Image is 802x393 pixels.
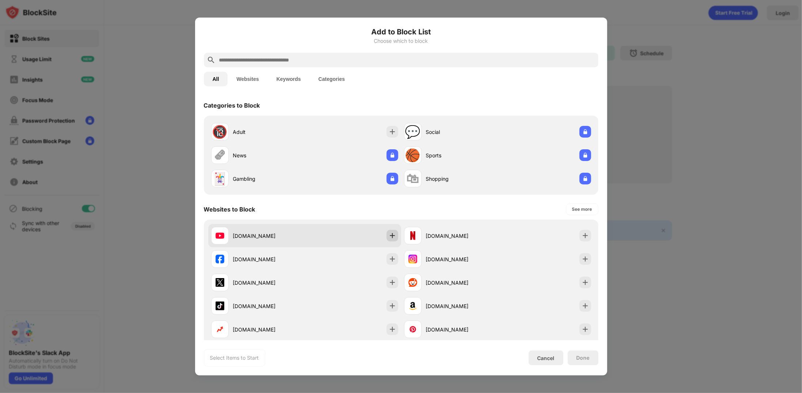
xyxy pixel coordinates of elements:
img: favicons [408,231,417,240]
div: Categories to Block [204,102,260,109]
img: favicons [408,302,417,310]
div: 🔞 [212,124,228,139]
div: Adult [233,128,305,136]
img: favicons [216,278,224,287]
div: 🛍 [407,171,419,186]
div: See more [572,206,592,213]
div: [DOMAIN_NAME] [233,326,305,333]
div: Select Items to Start [210,354,259,362]
div: [DOMAIN_NAME] [426,255,498,263]
img: favicons [216,302,224,310]
div: Choose which to block [204,38,598,44]
div: Shopping [426,175,498,183]
div: 🏀 [405,148,421,163]
div: [DOMAIN_NAME] [233,279,305,287]
div: Websites to Block [204,206,255,213]
button: Keywords [268,72,310,86]
img: favicons [216,231,224,240]
div: Done [577,355,590,361]
div: [DOMAIN_NAME] [426,232,498,240]
img: favicons [216,255,224,263]
div: Cancel [537,355,555,361]
div: [DOMAIN_NAME] [233,255,305,263]
div: Social [426,128,498,136]
div: [DOMAIN_NAME] [233,232,305,240]
button: All [204,72,228,86]
img: favicons [408,325,417,334]
div: Sports [426,151,498,159]
button: Categories [310,72,354,86]
div: [DOMAIN_NAME] [426,326,498,333]
h6: Add to Block List [204,26,598,37]
div: 💬 [405,124,421,139]
div: Gambling [233,175,305,183]
div: 🗞 [214,148,226,163]
img: favicons [408,278,417,287]
button: Websites [228,72,267,86]
img: search.svg [207,56,216,64]
div: News [233,151,305,159]
div: [DOMAIN_NAME] [426,279,498,287]
div: [DOMAIN_NAME] [426,302,498,310]
img: favicons [408,255,417,263]
img: favicons [216,325,224,334]
div: 🃏 [212,171,228,186]
div: [DOMAIN_NAME] [233,302,305,310]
